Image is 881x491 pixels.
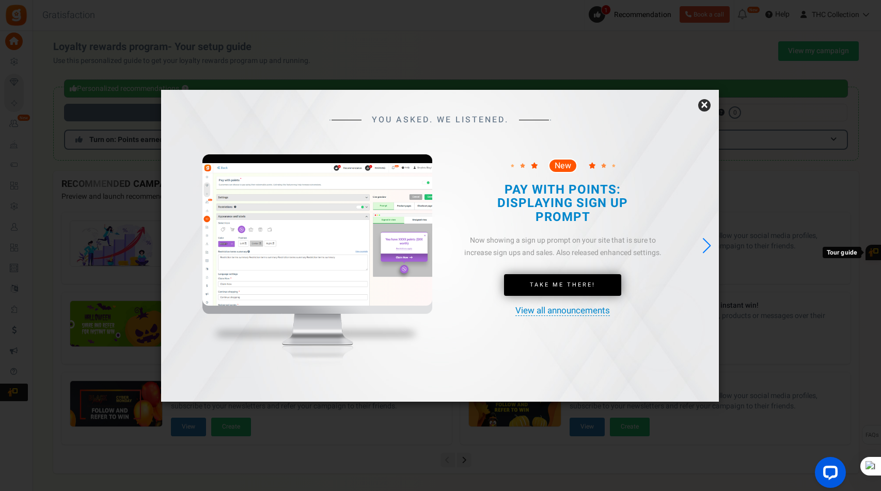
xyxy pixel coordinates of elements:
[460,234,666,259] div: Now showing a sign up prompt on your site that is sure to increase sign ups and sales. Also relea...
[555,162,571,170] span: New
[202,163,432,306] img: screenshot
[823,247,861,259] div: Tour guide
[504,274,621,296] a: Take Me There!
[515,306,610,316] a: View all announcements
[700,234,714,257] div: Next slide
[372,116,509,125] span: YOU ASKED. WE LISTENED.
[202,154,432,387] img: mockup
[470,183,655,224] h2: PAY WITH POINTS: DISPLAYING SIGN UP PROMPT
[698,99,711,112] a: ×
